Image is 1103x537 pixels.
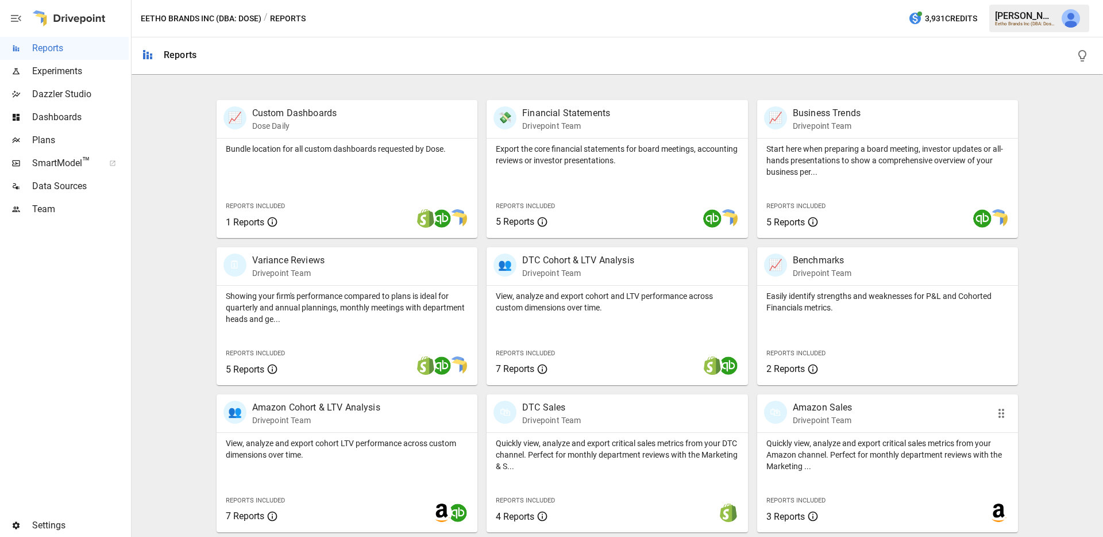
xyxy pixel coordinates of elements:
[764,254,787,277] div: 📈
[793,267,851,279] p: Drivepoint Team
[32,41,129,55] span: Reports
[493,254,516,277] div: 👥
[32,202,129,216] span: Team
[32,87,129,101] span: Dazzler Studio
[496,350,555,357] span: Reports Included
[252,401,380,415] p: Amazon Cohort & LTV Analysis
[82,155,90,169] span: ™
[164,49,196,60] div: Reports
[766,511,805,522] span: 3 Reports
[226,202,285,210] span: Reports Included
[32,519,129,532] span: Settings
[995,10,1055,21] div: [PERSON_NAME]
[496,511,534,522] span: 4 Reports
[226,217,264,228] span: 1 Reports
[793,254,851,267] p: Benchmarks
[226,511,264,521] span: 7 Reports
[793,120,861,132] p: Drivepoint Team
[766,497,826,504] span: Reports Included
[793,106,861,120] p: Business Trends
[223,254,246,277] div: 🗓
[493,401,516,424] div: 🛍
[766,217,805,228] span: 5 Reports
[433,356,451,375] img: quickbooks
[904,8,982,29] button: 3,931Credits
[223,106,246,129] div: 📈
[449,504,467,522] img: quickbooks
[32,110,129,124] span: Dashboards
[766,143,1009,178] p: Start here when preparing a board meeting, investor updates or all-hands presentations to show a ...
[766,290,1009,313] p: Easily identify strengths and weaknesses for P&L and Cohorted Financials metrics.
[496,497,555,504] span: Reports Included
[793,415,853,426] p: Drivepoint Team
[226,438,469,461] p: View, analyze and export cohort LTV performance across custom dimensions over time.
[252,254,325,267] p: Variance Reviews
[766,350,826,357] span: Reports Included
[449,209,467,228] img: smart model
[496,290,739,313] p: View, analyze and export cohort and LTV performance across custom dimensions over time.
[522,106,610,120] p: Financial Statements
[766,202,826,210] span: Reports Included
[226,290,469,325] p: Showing your firm's performance compared to plans is ideal for quarterly and annual plannings, mo...
[522,415,581,426] p: Drivepoint Team
[32,179,129,193] span: Data Sources
[1062,9,1080,28] img: Andrey Gubarevich
[32,133,129,147] span: Plans
[141,11,261,26] button: Eetho Brands Inc (DBA: Dose)
[252,120,337,132] p: Dose Daily
[719,209,738,228] img: smart model
[719,356,738,375] img: quickbooks
[989,504,1008,522] img: amazon
[226,143,469,155] p: Bundle location for all custom dashboards requested by Dose.
[32,64,129,78] span: Experiments
[703,209,722,228] img: quickbooks
[766,438,1009,472] p: Quickly view, analyze and export critical sales metrics from your Amazon channel. Perfect for mon...
[989,209,1008,228] img: smart model
[764,401,787,424] div: 🛍
[793,401,853,415] p: Amazon Sales
[719,504,738,522] img: shopify
[449,356,467,375] img: smart model
[496,216,534,227] span: 5 Reports
[703,356,722,375] img: shopify
[973,209,992,228] img: quickbooks
[995,21,1055,26] div: Eetho Brands Inc (DBA: Dose)
[766,363,805,374] span: 2 Reports
[496,202,555,210] span: Reports Included
[433,209,451,228] img: quickbooks
[1055,2,1087,34] button: Andrey Gubarevich
[223,401,246,424] div: 👥
[252,415,380,426] p: Drivepoint Team
[252,267,325,279] p: Drivepoint Team
[496,438,739,472] p: Quickly view, analyze and export critical sales metrics from your DTC channel. Perfect for monthl...
[925,11,977,26] span: 3,931 Credits
[764,106,787,129] div: 📈
[493,106,516,129] div: 💸
[522,267,634,279] p: Drivepoint Team
[226,350,285,357] span: Reports Included
[522,401,581,415] p: DTC Sales
[32,156,97,170] span: SmartModel
[496,143,739,166] p: Export the core financial statements for board meetings, accounting reviews or investor presentat...
[496,363,534,374] span: 7 Reports
[416,356,435,375] img: shopify
[433,504,451,522] img: amazon
[226,364,264,375] span: 5 Reports
[522,120,610,132] p: Drivepoint Team
[416,209,435,228] img: shopify
[226,497,285,504] span: Reports Included
[252,106,337,120] p: Custom Dashboards
[264,11,268,26] div: /
[522,254,634,267] p: DTC Cohort & LTV Analysis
